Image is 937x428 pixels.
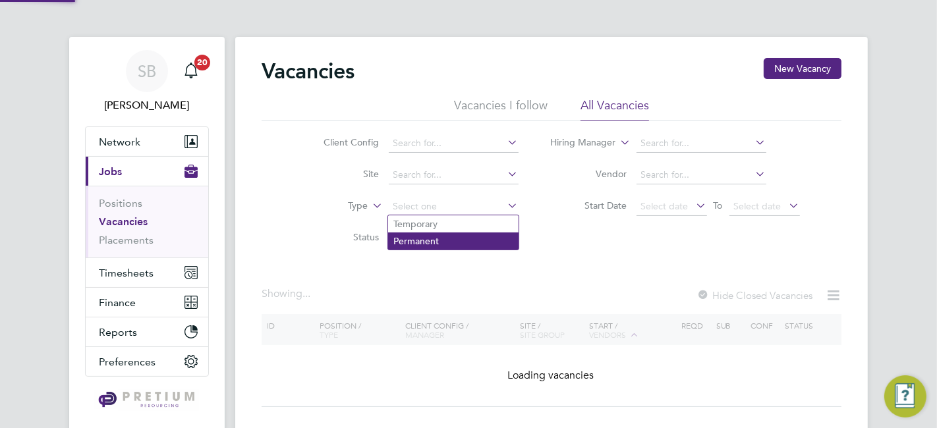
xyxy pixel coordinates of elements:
[138,63,156,80] span: SB
[85,390,209,411] a: Go to home page
[86,347,208,376] button: Preferences
[302,287,310,300] span: ...
[304,136,380,148] label: Client Config
[86,317,208,346] button: Reports
[262,287,313,301] div: Showing
[581,97,649,121] li: All Vacancies
[293,200,368,213] label: Type
[99,234,154,246] a: Placements
[86,288,208,317] button: Finance
[304,231,380,243] label: Status
[710,197,727,214] span: To
[734,200,781,212] span: Select date
[99,165,122,178] span: Jobs
[552,200,627,211] label: Start Date
[641,200,689,212] span: Select date
[178,50,204,92] a: 20
[388,215,519,232] li: Temporary
[86,258,208,287] button: Timesheets
[194,55,210,70] span: 20
[764,58,841,79] button: New Vacancy
[99,326,137,338] span: Reports
[85,97,209,113] span: Sasha Baird
[388,232,519,250] li: Permanent
[86,127,208,156] button: Network
[454,97,548,121] li: Vacancies I follow
[696,289,812,302] label: Hide Closed Vacancies
[99,356,156,368] span: Preferences
[389,134,519,153] input: Search for...
[86,186,208,257] div: Jobs
[389,166,519,184] input: Search for...
[85,50,209,113] a: SB[PERSON_NAME]
[262,58,355,84] h2: Vacancies
[637,134,766,153] input: Search for...
[99,267,154,279] span: Timesheets
[304,168,380,180] label: Site
[637,166,766,184] input: Search for...
[552,168,627,180] label: Vendor
[99,296,136,309] span: Finance
[99,197,142,209] a: Positions
[99,136,140,148] span: Network
[86,157,208,186] button: Jobs
[99,215,148,228] a: Vacancies
[389,198,519,216] input: Select one
[540,136,616,149] label: Hiring Manager
[884,375,926,417] button: Engage Resource Center
[95,390,198,411] img: pretium-logo-retina.png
